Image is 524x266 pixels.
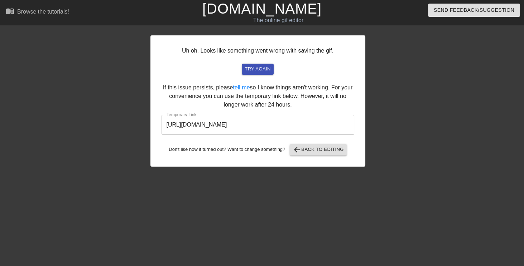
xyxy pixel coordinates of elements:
[242,64,273,75] button: try again
[233,84,250,90] a: tell me
[434,6,514,15] span: Send Feedback/Suggestion
[162,144,354,156] div: Don't like how it turned out? Want to change something?
[150,35,365,167] div: Uh oh. Looks like something went wrong with saving the gif. If this issue persists, please so I k...
[293,146,344,154] span: Back to Editing
[17,9,69,15] div: Browse the tutorials!
[428,4,520,17] button: Send Feedback/Suggestion
[6,7,69,18] a: Browse the tutorials!
[202,1,322,16] a: [DOMAIN_NAME]
[178,16,379,25] div: The online gif editor
[245,65,270,73] span: try again
[293,146,301,154] span: arrow_back
[290,144,347,156] button: Back to Editing
[6,7,14,15] span: menu_book
[162,115,354,135] input: bare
